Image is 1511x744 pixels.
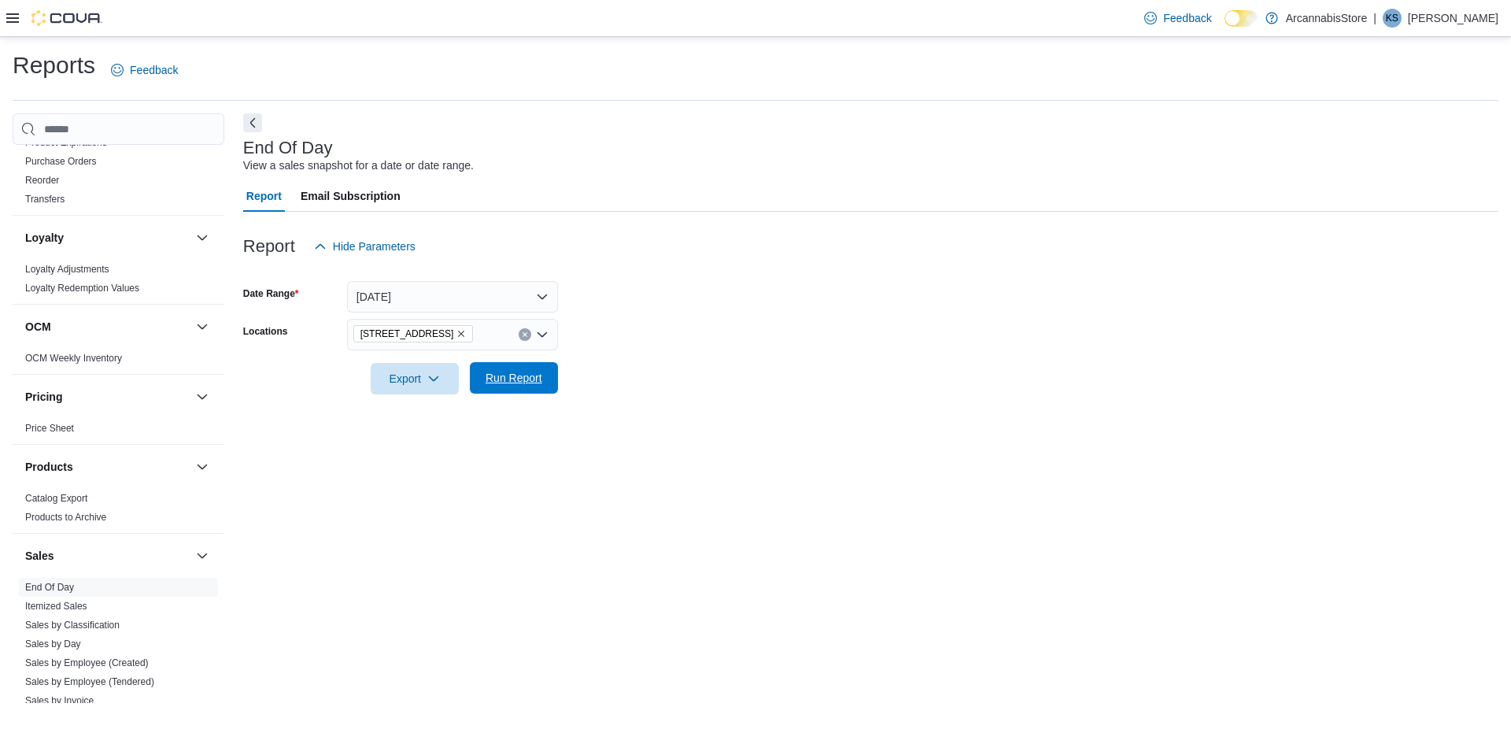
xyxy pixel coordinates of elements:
a: Reorder [25,175,59,186]
span: Reorder [25,174,59,187]
h3: Products [25,459,73,475]
span: Itemized Sales [25,600,87,613]
span: 2267 Kingsway - 450548 [353,325,474,342]
button: Export [371,363,459,394]
a: Sales by Employee (Created) [25,657,149,668]
h3: Loyalty [25,230,64,246]
a: Sales by Invoice [25,695,94,706]
a: Sales by Classification [25,620,120,631]
span: Report [246,180,282,212]
span: Run Report [486,370,542,386]
span: Sales by Classification [25,619,120,631]
span: Sales by Day [25,638,81,650]
span: End Of Day [25,581,74,594]
span: Price Sheet [25,422,74,435]
div: Products [13,489,224,533]
h3: End Of Day [243,139,333,157]
label: Locations [243,325,288,338]
a: Transfers [25,194,65,205]
span: Feedback [130,62,178,78]
div: Loyalty [13,260,224,304]
button: Pricing [25,389,190,405]
button: OCM [193,317,212,336]
button: Loyalty [193,228,212,247]
span: OCM Weekly Inventory [25,352,122,365]
button: Run Report [470,362,558,394]
button: Products [193,457,212,476]
span: Feedback [1163,10,1211,26]
button: Loyalty [25,230,190,246]
input: Dark Mode [1225,10,1258,27]
a: Itemized Sales [25,601,87,612]
div: OCM [13,349,224,374]
h3: Report [243,237,295,256]
img: Cova [31,10,102,26]
span: Export [380,363,449,394]
a: Sales by Employee (Tendered) [25,676,154,687]
div: Pricing [13,419,224,444]
a: Loyalty Adjustments [25,264,109,275]
p: [PERSON_NAME] [1408,9,1498,28]
a: Price Sheet [25,423,74,434]
span: [STREET_ADDRESS] [360,326,454,342]
span: Loyalty Adjustments [25,263,109,276]
a: End Of Day [25,582,74,593]
span: Sales by Invoice [25,694,94,707]
div: View a sales snapshot for a date or date range. [243,157,474,174]
span: Sales by Employee (Tendered) [25,676,154,688]
h1: Reports [13,50,95,81]
a: OCM Weekly Inventory [25,353,122,364]
button: Pricing [193,387,212,406]
button: Remove 2267 Kingsway - 450548 from selection in this group [456,329,466,339]
button: Hide Parameters [308,231,422,262]
button: Sales [193,546,212,565]
div: Kevin Sidhu [1383,9,1402,28]
span: Products to Archive [25,511,106,524]
p: ArcannabisStore [1286,9,1368,28]
p: | [1373,9,1376,28]
a: Sales by Day [25,639,81,650]
span: Hide Parameters [333,239,416,254]
a: Products to Archive [25,512,106,523]
a: Catalog Export [25,493,87,504]
h3: Pricing [25,389,62,405]
span: Email Subscription [301,180,401,212]
h3: OCM [25,319,51,335]
a: Feedback [105,54,184,86]
span: KS [1386,9,1398,28]
button: Open list of options [536,328,549,341]
h3: Sales [25,548,54,564]
a: Feedback [1138,2,1217,34]
span: Catalog Export [25,492,87,505]
button: [DATE] [347,281,558,313]
span: Purchase Orders [25,155,97,168]
button: Products [25,459,190,475]
button: Clear input [519,328,531,341]
span: Loyalty Redemption Values [25,282,139,294]
span: Transfers [25,193,65,205]
label: Date Range [243,287,299,300]
button: Next [243,113,262,132]
a: Purchase Orders [25,156,97,167]
button: OCM [25,319,190,335]
span: Sales by Employee (Created) [25,657,149,669]
button: Sales [25,548,190,564]
a: Loyalty Redemption Values [25,283,139,294]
